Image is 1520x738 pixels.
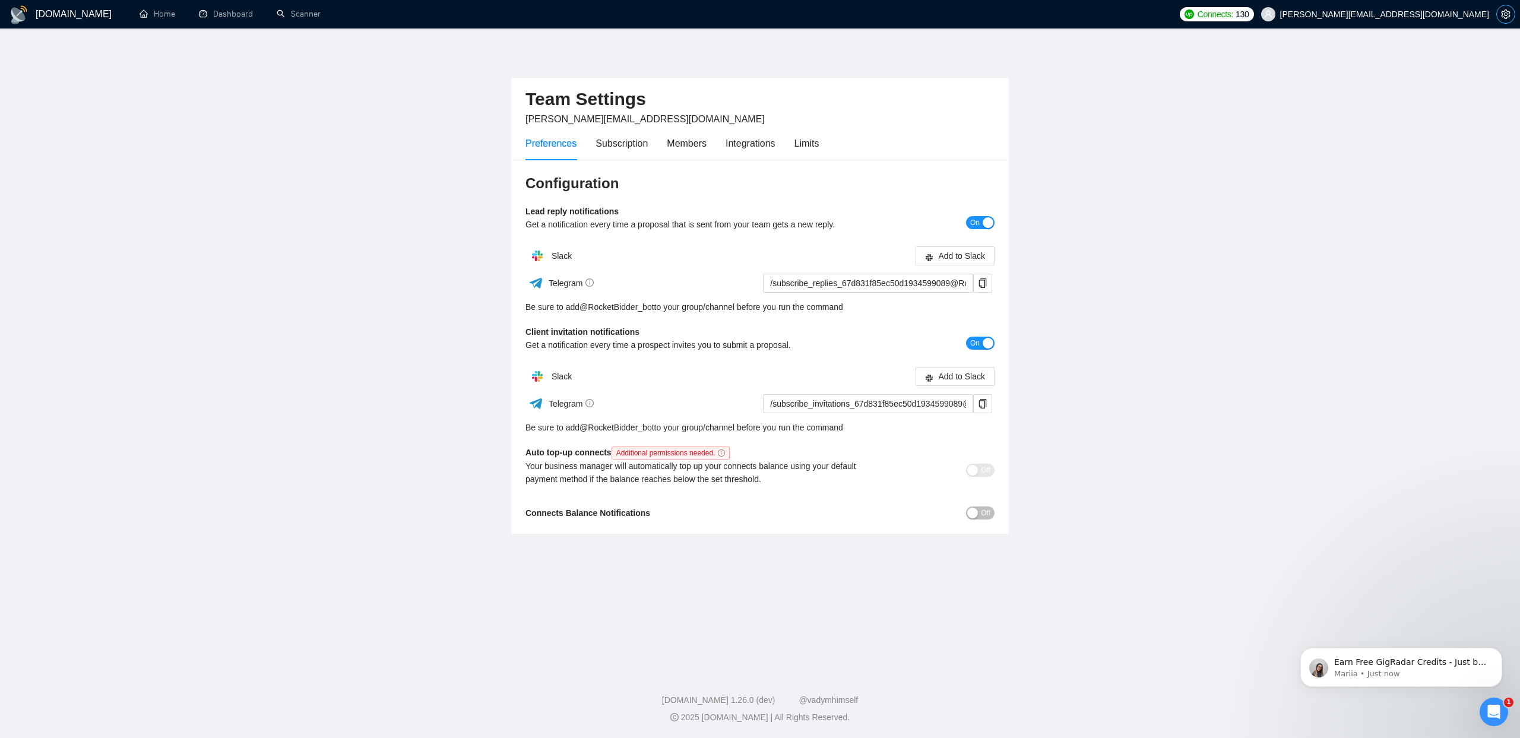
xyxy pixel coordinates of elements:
[525,508,650,518] b: Connects Balance Notifications
[1185,9,1194,19] img: upwork-logo.png
[525,421,995,434] div: Be sure to add to your group/channel before you run the command
[718,449,725,457] span: info-circle
[670,713,679,721] span: copyright
[528,396,543,411] img: ww3wtPAAAAAElFTkSuQmCC
[1496,9,1515,19] a: setting
[916,246,995,265] button: slackAdd to Slack
[525,207,619,216] b: Lead reply notifications
[9,5,28,24] img: logo
[525,300,995,313] div: Be sure to add to your group/channel before you run the command
[794,136,819,151] div: Limits
[974,399,992,408] span: copy
[525,87,995,112] h2: Team Settings
[925,373,933,382] span: slack
[525,174,995,193] h3: Configuration
[525,114,765,124] span: [PERSON_NAME][EMAIL_ADDRESS][DOMAIN_NAME]
[528,275,543,290] img: ww3wtPAAAAAElFTkSuQmCC
[1496,5,1515,24] button: setting
[1198,8,1233,21] span: Connects:
[970,216,980,229] span: On
[612,446,730,460] span: Additional permissions needed.
[1480,698,1508,726] iframe: Intercom live chat
[662,695,775,705] a: [DOMAIN_NAME] 1.26.0 (dev)
[277,9,321,19] a: searchScanner
[1282,623,1520,706] iframe: Intercom notifications message
[525,327,639,337] b: Client invitation notifications
[1497,9,1515,19] span: setting
[525,218,878,231] div: Get a notification every time a proposal that is sent from your team gets a new reply.
[1264,10,1272,18] span: user
[799,695,858,705] a: @vadymhimself
[726,136,775,151] div: Integrations
[525,460,878,486] div: Your business manager will automatically top up your connects balance using your default payment ...
[552,372,572,381] span: Slack
[552,251,572,261] span: Slack
[9,711,1510,724] div: 2025 [DOMAIN_NAME] | All Rights Reserved.
[199,9,253,19] a: dashboardDashboard
[525,338,878,351] div: Get a notification every time a prospect invites you to submit a proposal.
[549,278,594,288] span: Telegram
[525,244,549,268] img: hpQkSZIkSZIkSZIkSZIkSZIkSZIkSZIkSZIkSZIkSZIkSZIkSZIkSZIkSZIkSZIkSZIkSZIkSZIkSZIkSZIkSZIkSZIkSZIkS...
[667,136,707,151] div: Members
[549,399,594,408] span: Telegram
[1236,8,1249,21] span: 130
[585,278,594,287] span: info-circle
[525,136,577,151] div: Preferences
[938,249,985,262] span: Add to Slack
[140,9,175,19] a: homeHome
[925,253,933,262] span: slack
[579,421,654,434] a: @RocketBidder_bot
[525,448,734,457] b: Auto top-up connects
[579,300,654,313] a: @RocketBidder_bot
[596,136,648,151] div: Subscription
[973,394,992,413] button: copy
[974,278,992,288] span: copy
[973,274,992,293] button: copy
[1504,698,1513,707] span: 1
[938,370,985,383] span: Add to Slack
[916,367,995,386] button: slackAdd to Slack
[970,337,980,350] span: On
[981,464,990,477] span: Off
[981,506,990,520] span: Off
[585,399,594,407] span: info-circle
[525,365,549,388] img: hpQkSZIkSZIkSZIkSZIkSZIkSZIkSZIkSZIkSZIkSZIkSZIkSZIkSZIkSZIkSZIkSZIkSZIkSZIkSZIkSZIkSZIkSZIkSZIkS...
